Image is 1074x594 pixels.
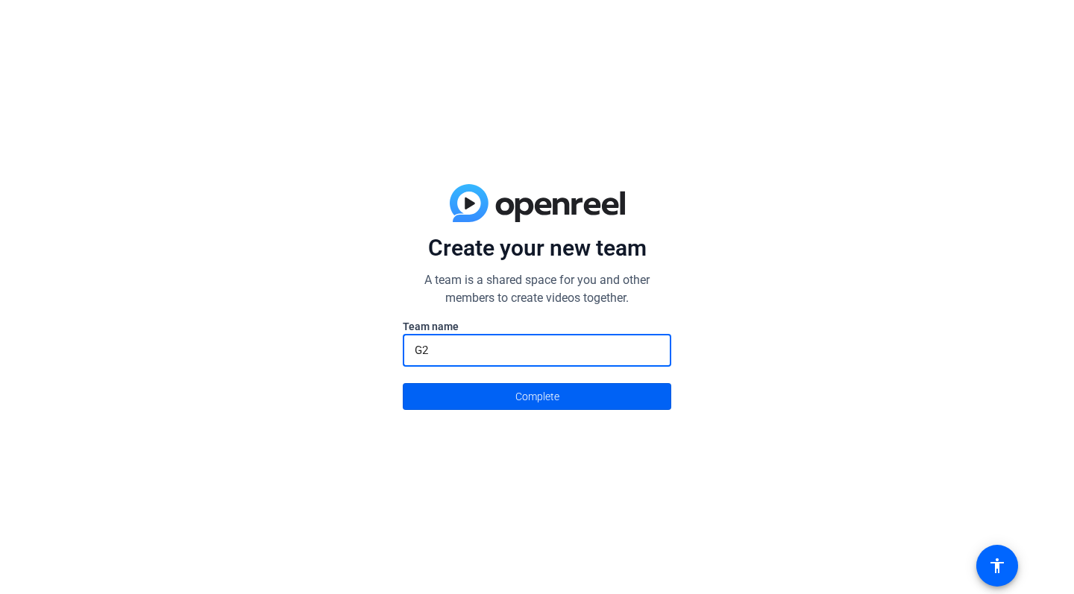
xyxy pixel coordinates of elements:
[403,319,671,334] label: Team name
[450,184,625,223] img: blue-gradient.svg
[403,234,671,262] p: Create your new team
[403,383,671,410] button: Complete
[988,557,1006,575] mat-icon: accessibility
[403,271,671,307] p: A team is a shared space for you and other members to create videos together.
[415,341,659,359] input: Enter here
[515,382,559,411] span: Complete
